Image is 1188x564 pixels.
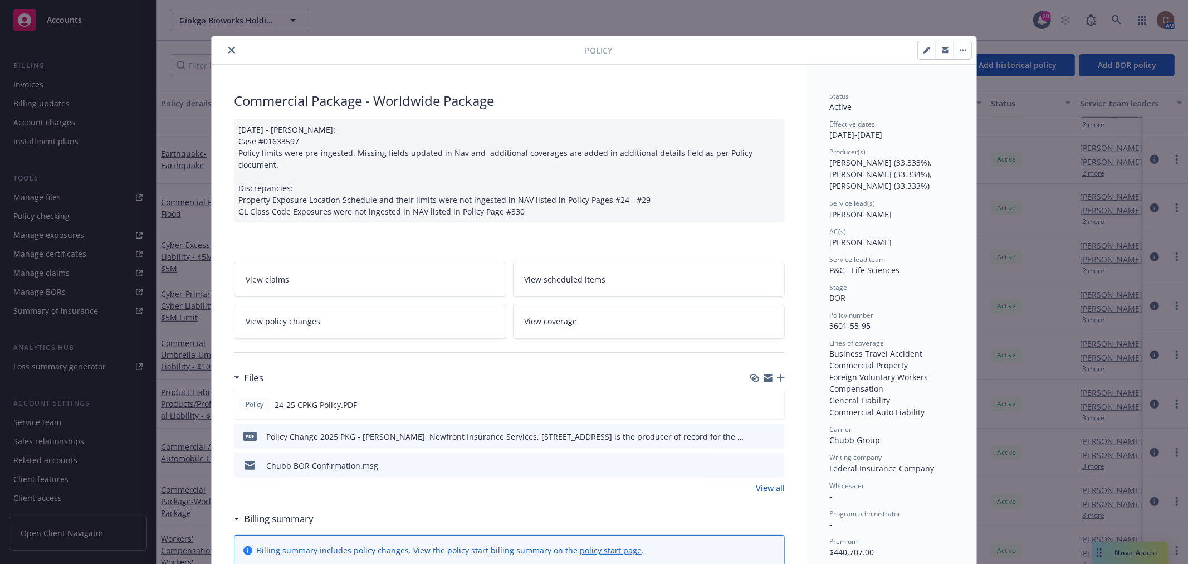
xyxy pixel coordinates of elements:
span: Carrier [829,425,852,434]
span: Premium [829,537,858,546]
button: preview file [770,460,780,471]
button: download file [752,399,761,411]
span: 24-25 CPKG Policy.PDF [275,399,357,411]
a: View all [756,482,785,494]
span: View claims [246,274,289,285]
div: Commercial Property [829,359,954,371]
div: [DATE] - [PERSON_NAME]: Case #01633597 Policy limits were pre-ingested. Missing fields updated in... [234,119,785,222]
a: View claims [234,262,506,297]
span: Status [829,91,849,101]
a: View coverage [513,304,785,339]
span: Service lead(s) [829,198,875,208]
span: Policy [243,400,266,410]
span: - [829,519,832,529]
div: Chubb BOR Confirmation.msg [266,460,378,471]
span: Wholesaler [829,481,864,490]
div: Business Travel Accident [829,348,954,359]
div: Policy Change 2025 PKG - [PERSON_NAME], Newfront Insurance Services, [STREET_ADDRESS] is the prod... [266,431,748,443]
a: policy start page [580,545,642,556]
a: View policy changes [234,304,506,339]
div: Foreign Voluntary Workers Compensation [829,371,954,395]
span: Service lead team [829,255,885,264]
span: Policy number [829,310,873,320]
span: AC(s) [829,227,846,236]
span: Program administrator [829,509,901,518]
span: View policy changes [246,315,320,327]
span: - [829,491,832,502]
span: View coverage [525,315,578,327]
span: [PERSON_NAME] [829,237,892,247]
span: Active [829,101,852,112]
span: $440,707.00 [829,547,874,557]
span: Stage [829,283,847,292]
span: Producer(s) [829,147,866,157]
div: General Liability [829,395,954,406]
div: Commercial Package - Worldwide Package [234,91,785,110]
span: Policy [585,45,612,56]
span: View scheduled items [525,274,606,285]
h3: Files [244,371,263,385]
span: Effective dates [829,119,875,129]
button: close [225,43,238,57]
span: pdf [243,432,257,440]
div: Billing summary includes policy changes. View the policy start billing summary on the . [257,544,644,556]
h3: Billing summary [244,512,314,526]
button: download file [752,460,761,471]
a: View scheduled items [513,262,785,297]
span: 3601-55-95 [829,320,871,331]
span: Writing company [829,453,882,462]
span: Lines of coverage [829,338,884,348]
div: Billing summary [234,512,314,526]
div: Commercial Auto Liability [829,406,954,418]
span: [PERSON_NAME] (33.333%), [PERSON_NAME] (33.334%), [PERSON_NAME] (33.333%) [829,157,934,191]
span: [PERSON_NAME] [829,209,892,220]
button: preview file [770,399,780,411]
span: P&C - Life Sciences [829,265,899,275]
div: Files [234,371,263,385]
span: Federal Insurance Company [829,463,934,474]
div: [DATE] - [DATE] [829,119,954,140]
button: preview file [770,431,780,443]
span: BOR [829,293,845,303]
button: download file [752,431,761,443]
span: Chubb Group [829,435,880,445]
